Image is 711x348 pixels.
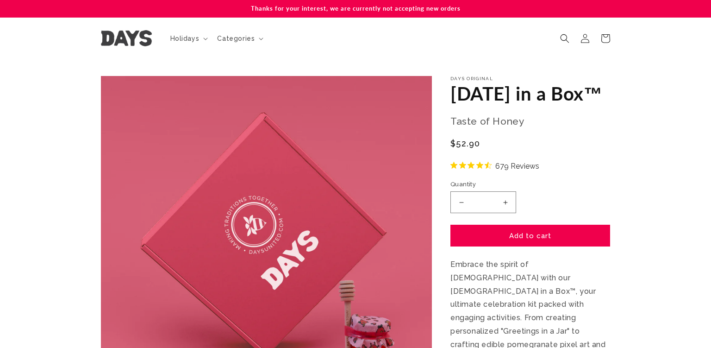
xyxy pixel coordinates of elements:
[170,34,200,43] span: Holidays
[450,225,610,247] button: Add to cart
[101,30,152,46] img: Days United
[450,159,539,173] button: Rated 4.7 out of 5 stars from 679 reviews. Jump to reviews.
[495,159,539,173] span: 679 Reviews
[450,137,480,150] span: $52.90
[450,76,610,82] p: Days Original
[555,28,575,49] summary: Search
[165,29,212,48] summary: Holidays
[450,82,610,106] h1: [DATE] in a Box™
[450,180,610,189] label: Quantity
[212,29,267,48] summary: Categories
[450,113,610,130] p: Taste of Honey
[217,34,255,43] span: Categories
